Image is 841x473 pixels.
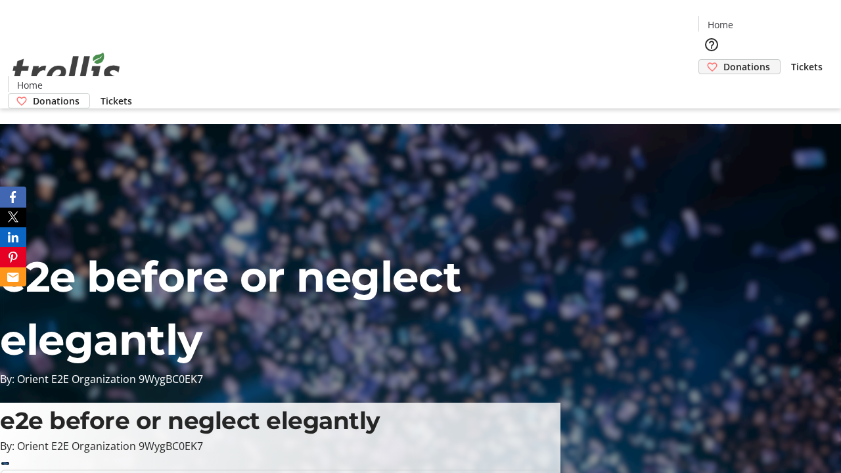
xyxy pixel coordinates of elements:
span: Donations [723,60,770,74]
span: Tickets [101,94,132,108]
a: Tickets [90,94,143,108]
span: Donations [33,94,80,108]
a: Donations [698,59,781,74]
img: Orient E2E Organization 9WygBC0EK7's Logo [8,38,125,104]
a: Tickets [781,60,833,74]
button: Help [698,32,725,58]
a: Home [9,78,51,92]
button: Cart [698,74,725,101]
span: Tickets [791,60,823,74]
a: Donations [8,93,90,108]
span: Home [708,18,733,32]
a: Home [699,18,741,32]
span: Home [17,78,43,92]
